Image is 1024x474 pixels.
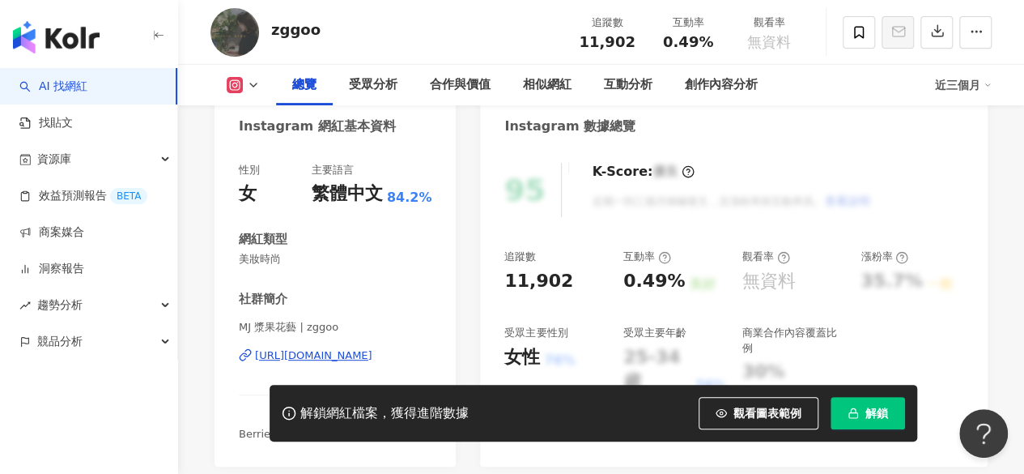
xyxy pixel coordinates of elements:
span: 趨勢分析 [37,287,83,323]
div: 合作與價值 [430,75,491,95]
a: 商案媒合 [19,224,84,241]
div: 商業合作內容覆蓋比例 [742,326,845,355]
button: 觀看圖表範例 [699,397,818,429]
div: 受眾分析 [349,75,397,95]
div: 觀看率 [742,250,790,264]
div: 互動分析 [604,75,652,95]
div: 相似網紅 [523,75,571,95]
div: 無資料 [742,269,796,294]
span: 解鎖 [865,407,888,420]
div: 創作內容分析 [685,75,758,95]
span: 觀看圖表範例 [733,407,801,420]
img: KOL Avatar [210,8,259,57]
span: 美妝時尚 [239,252,431,267]
div: 受眾主要年齡 [623,326,686,340]
a: [URL][DOMAIN_NAME] [239,348,431,363]
div: 主要語言 [312,163,354,177]
div: 女 [239,181,257,207]
div: 互動率 [657,15,719,31]
span: 84.2% [387,189,432,207]
span: MJ 漿果花藝 | zggoo [239,320,431,335]
div: 近三個月 [935,72,992,98]
div: 性別 [239,163,260,177]
div: 網紅類型 [239,231,287,248]
div: K-Score : [592,163,695,181]
a: 洞察報告 [19,261,84,277]
div: 總覽 [292,75,317,95]
span: rise [19,300,31,311]
div: 追蹤數 [576,15,638,31]
div: 社群簡介 [239,291,287,308]
div: 觀看率 [738,15,800,31]
div: 0.49% [623,269,685,294]
div: [URL][DOMAIN_NAME] [255,348,372,363]
div: 互動率 [623,250,671,264]
img: logo [13,21,100,53]
span: 0.49% [663,34,713,50]
div: 受眾主要性別 [504,326,567,340]
a: 效益預測報告BETA [19,188,147,204]
button: 解鎖 [831,397,905,429]
div: 漲粉率 [860,250,908,264]
div: 繁體中文 [312,181,383,207]
div: 女性 [504,345,540,370]
span: 無資料 [747,34,791,50]
div: Instagram 數據總覽 [504,117,635,135]
span: 競品分析 [37,323,83,360]
span: 11,902 [579,33,635,50]
div: 11,902 [504,269,573,294]
div: Instagram 網紅基本資料 [239,117,396,135]
div: 追蹤數 [504,250,536,264]
a: 找貼文 [19,115,73,131]
div: zggoo [271,19,321,40]
div: 解鎖網紅檔案，獲得進階數據 [300,405,469,422]
span: 資源庫 [37,141,71,177]
a: searchAI 找網紅 [19,79,87,95]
